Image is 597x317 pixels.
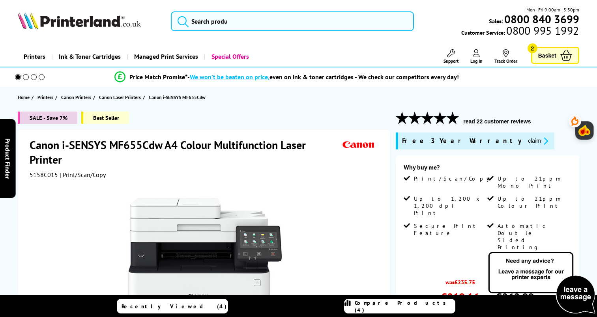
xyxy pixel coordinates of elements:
input: Search produ [171,11,414,31]
span: | Print/Scan/Copy [60,171,106,179]
button: read 22 customer reviews [461,118,533,125]
span: Automatic Double Sided Printing [498,222,569,251]
a: Canon Printers [61,93,93,101]
span: Ink & Toner Cartridges [59,47,121,67]
a: Canon Laser Printers [99,93,143,101]
span: Basket [538,50,556,61]
span: Canon Laser Printers [99,93,141,101]
span: Canon Printers [61,93,91,101]
button: promo-description [526,136,550,145]
span: Compare Products (4) [355,299,455,313]
span: Free 3 Year Warranty [402,136,522,145]
span: Up to 21ppm Mono Print [498,175,569,189]
a: Home [18,93,32,101]
a: Support [444,49,459,64]
span: Sales: [489,17,503,25]
span: Print/Scan/Copy [414,175,495,182]
a: Recently Viewed (4) [117,299,228,313]
a: Basket 2 [531,47,579,64]
a: Printerland Logo [18,12,161,31]
div: - even on ink & toner cartridges - We check our competitors every day! [187,73,459,81]
span: SALE - Save 7% [18,112,77,124]
span: Canon i-SENSYS MF655Cdw [149,94,206,100]
span: We won’t be beaten on price, [190,73,269,81]
h1: Canon i-SENSYS MF655Cdw A4 Colour Multifunction Laser Printer [30,138,341,167]
b: 0800 840 3699 [504,12,579,26]
a: 0800 840 3699 [503,15,579,23]
li: modal_Promise [4,70,569,84]
a: Ink & Toner Cartridges [51,47,127,67]
img: Printerland Logo [18,12,141,29]
span: Product Finder [4,138,12,179]
a: Special Offers [204,47,255,67]
a: Track Order [494,49,517,64]
a: Managed Print Services [127,47,204,67]
a: Printers [18,47,51,67]
a: Log In [470,49,483,64]
a: Compare Products (4) [344,299,455,313]
span: Price Match Promise* [129,73,187,81]
span: Home [18,93,30,101]
span: Customer Service: [461,27,579,36]
span: 0800 995 1992 [505,27,579,34]
span: Recently Viewed (4) [122,303,227,310]
span: was [441,274,479,286]
div: Why buy me? [404,163,571,175]
span: Log In [470,58,483,64]
span: Secure Print Feature [414,222,486,237]
span: Support [444,58,459,64]
span: 5158C015 [30,171,58,179]
span: 2 [528,43,537,53]
img: Canon [341,138,377,152]
span: Up to 1,200 x 1,200 dpi Print [414,195,486,216]
img: Open Live Chat window [487,251,597,315]
span: Mon - Fri 9:00am - 5:30pm [526,6,579,13]
span: £219.16 [441,290,479,304]
span: Up to 21ppm Colour Print [498,195,569,209]
span: Printers [37,93,53,101]
a: Printers [37,93,55,101]
strike: £235.75 [455,278,475,286]
span: Best Seller [81,112,129,124]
